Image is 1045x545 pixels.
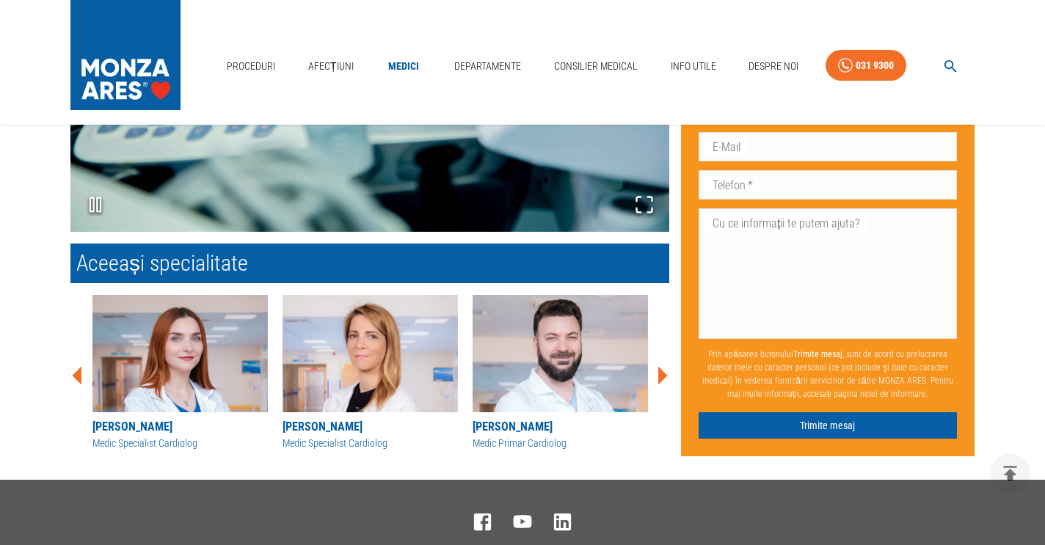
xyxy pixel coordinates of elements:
[283,295,458,451] a: [PERSON_NAME]Medic Specialist Cardiolog
[743,51,804,81] a: Despre Noi
[380,51,427,81] a: Medici
[548,51,644,81] a: Consilier Medical
[92,436,268,451] div: Medic Specialist Cardiolog
[221,51,281,81] a: Proceduri
[699,342,957,406] p: Prin apăsarea butonului , sunt de acord cu prelucrarea datelor mele cu caracter personal (ce pot ...
[826,50,906,81] a: 031 9300
[283,418,458,436] div: [PERSON_NAME]
[990,453,1030,494] button: delete
[473,418,648,436] div: [PERSON_NAME]
[302,51,360,81] a: Afecțiuni
[665,51,722,81] a: Info Utile
[473,436,648,451] div: Medic Primar Cardiolog
[793,349,842,359] b: Trimite mesaj
[473,295,648,451] a: [PERSON_NAME]Medic Primar Cardiolog
[619,180,669,232] button: Open Fullscreen
[283,436,458,451] div: Medic Specialist Cardiolog
[92,295,268,451] a: [PERSON_NAME]Medic Specialist Cardiolog
[699,412,957,439] button: Trimite mesaj
[70,244,669,283] h2: Aceeași specialitate
[448,51,527,81] a: Departamente
[70,180,120,232] button: Play or Pause Slideshow
[856,56,894,75] div: 031 9300
[92,418,268,436] div: [PERSON_NAME]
